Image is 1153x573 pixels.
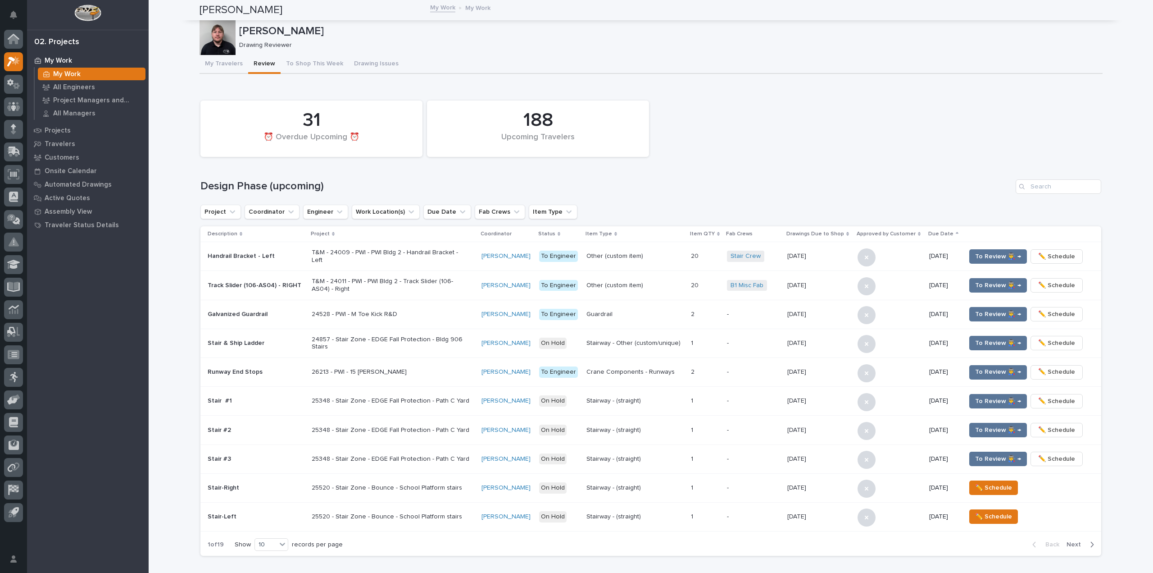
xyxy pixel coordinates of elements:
[1040,541,1059,549] span: Back
[481,368,531,376] a: [PERSON_NAME]
[208,282,304,289] p: Track Slider (106-AS04) - RIGHT
[969,509,1018,524] button: ✏️ Schedule
[975,396,1021,407] span: To Review 👨‍🏭 →
[45,57,72,65] p: My Work
[312,336,469,351] p: 24857 - Stair Zone - EDGE Fall Protection - Bldg 906 Stairs
[1030,249,1083,264] button: ✏️ Schedule
[586,311,684,318] p: Guardrail
[292,541,343,549] p: records per page
[200,473,1101,502] tr: Stair-Right25520 - Stair Zone - Bounce - School Platform stairs[PERSON_NAME] On HoldStairway - (s...
[312,455,469,463] p: 25348 - Stair Zone - EDGE Fall Protection - Path C Yard
[787,511,808,521] p: [DATE]
[312,397,469,405] p: 25348 - Stair Zone - EDGE Fall Protection - Path C Yard
[929,368,959,376] p: [DATE]
[929,282,959,289] p: [DATE]
[27,218,149,232] a: Traveler Status Details
[929,513,959,521] p: [DATE]
[45,181,112,189] p: Automated Drawings
[208,368,304,376] p: Runway End Stops
[27,54,149,67] a: My Work
[45,127,71,135] p: Projects
[969,365,1027,380] button: To Review 👨‍🏭 →
[208,426,304,434] p: Stair #2
[538,229,555,239] p: Status
[312,513,469,521] p: 25520 - Stair Zone - Bounce - School Platform stairs
[312,368,469,376] p: 26213 - PWI - 15 [PERSON_NAME]
[727,455,780,463] p: -
[727,368,780,376] p: -
[481,397,531,405] a: [PERSON_NAME]
[586,426,684,434] p: Stairway - (straight)
[442,133,634,151] div: Upcoming Travelers
[691,511,695,521] p: 1
[1030,394,1083,408] button: ✏️ Schedule
[975,338,1021,348] span: To Review 👨‍🏭 →
[208,339,304,347] p: Stair & Ship Ladder
[539,454,567,465] div: On Hold
[586,455,684,463] p: Stairway - (straight)
[731,282,763,289] a: B1 Misc Fab
[929,455,959,463] p: [DATE]
[787,251,808,260] p: [DATE]
[691,395,695,405] p: 1
[430,2,455,12] a: My Work
[727,426,780,434] p: -
[352,205,420,219] button: Work Location(s)
[539,367,578,378] div: To Engineer
[929,426,959,434] p: [DATE]
[969,307,1027,321] button: To Review 👨‍🏭 →
[1038,425,1075,435] span: ✏️ Schedule
[208,229,237,239] p: Description
[929,252,959,260] p: [DATE]
[423,205,471,219] button: Due Date
[4,5,23,24] button: Notifications
[691,251,700,260] p: 20
[475,205,525,219] button: Fab Crews
[35,68,149,80] a: My Work
[27,164,149,178] a: Onsite Calendar
[539,338,567,349] div: On Hold
[586,368,684,376] p: Crane Components - Runways
[465,2,490,12] p: My Work
[53,70,81,78] p: My Work
[1063,541,1101,549] button: Next
[45,221,119,229] p: Traveler Status Details
[200,242,1101,271] tr: Handrail Bracket - LeftT&M - 24009 - PWI - PWI Bldg 2 - Handrail Bracket - Left[PERSON_NAME] To E...
[45,154,79,162] p: Customers
[731,252,761,260] a: Stair Crew
[35,94,149,106] a: Project Managers and Engineers
[586,484,684,492] p: Stairway - (straight)
[481,252,531,260] a: [PERSON_NAME]
[208,397,304,405] p: Stair #1
[27,178,149,191] a: Automated Drawings
[481,455,531,463] a: [PERSON_NAME]
[35,107,149,119] a: All Managers
[312,278,469,293] p: T&M - 24011 - PWI - PWI Bldg 2 - Track Slider (106-AS04) - Right
[208,513,304,521] p: Stair-Left
[1038,396,1075,407] span: ✏️ Schedule
[539,511,567,523] div: On Hold
[200,300,1101,329] tr: Galvanized Guardrail24528 - PWI - M Toe Kick R&D[PERSON_NAME] To EngineerGuardrail22 -[DATE][DATE...
[586,339,684,347] p: Stairway - Other (custom/unique)
[27,124,149,137] a: Projects
[1038,309,1075,320] span: ✏️ Schedule
[53,110,95,118] p: All Managers
[539,482,567,494] div: On Hold
[787,454,808,463] p: [DATE]
[975,367,1021,377] span: To Review 👨‍🏭 →
[1016,179,1101,194] input: Search
[481,282,531,289] a: [PERSON_NAME]
[200,55,248,74] button: My Travelers
[481,484,531,492] a: [PERSON_NAME]
[1038,251,1075,262] span: ✏️ Schedule
[11,11,23,25] div: Notifications
[312,426,469,434] p: 25348 - Stair Zone - EDGE Fall Protection - Path C Yard
[481,311,531,318] a: [PERSON_NAME]
[1030,307,1083,321] button: ✏️ Schedule
[200,534,231,556] p: 1 of 19
[281,55,349,74] button: To Shop This Week
[45,208,92,216] p: Assembly View
[787,425,808,434] p: [DATE]
[200,205,241,219] button: Project
[208,252,304,260] p: Handrail Bracket - Left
